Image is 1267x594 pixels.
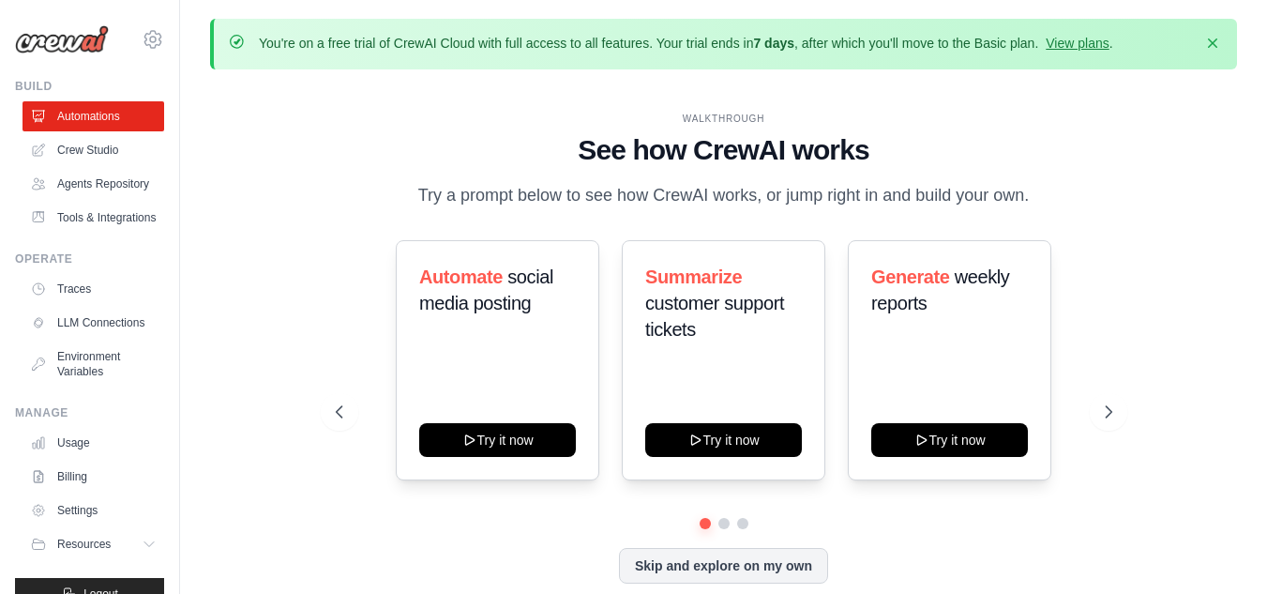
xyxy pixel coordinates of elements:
[15,79,164,94] div: Build
[753,36,794,51] strong: 7 days
[259,34,1113,53] p: You're on a free trial of CrewAI Cloud with full access to all features. Your trial ends in , aft...
[23,274,164,304] a: Traces
[419,267,553,313] span: social media posting
[23,462,164,492] a: Billing
[409,182,1039,209] p: Try a prompt below to see how CrewAI works, or jump right in and build your own.
[871,423,1028,457] button: Try it now
[23,135,164,165] a: Crew Studio
[23,495,164,525] a: Settings
[619,548,828,584] button: Skip and explore on my own
[23,203,164,233] a: Tools & Integrations
[871,267,950,287] span: Generate
[1173,504,1267,594] iframe: Chat Widget
[645,267,742,287] span: Summarize
[336,112,1112,126] div: WALKTHROUGH
[23,308,164,338] a: LLM Connections
[871,267,1009,313] span: weekly reports
[645,293,784,340] span: customer support tickets
[419,423,576,457] button: Try it now
[15,25,109,53] img: Logo
[15,251,164,267] div: Operate
[23,101,164,131] a: Automations
[23,169,164,199] a: Agents Repository
[419,267,503,287] span: Automate
[23,529,164,559] button: Resources
[57,537,111,552] span: Resources
[23,428,164,458] a: Usage
[336,133,1112,167] h1: See how CrewAI works
[23,342,164,387] a: Environment Variables
[645,423,802,457] button: Try it now
[1046,36,1109,51] a: View plans
[15,405,164,420] div: Manage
